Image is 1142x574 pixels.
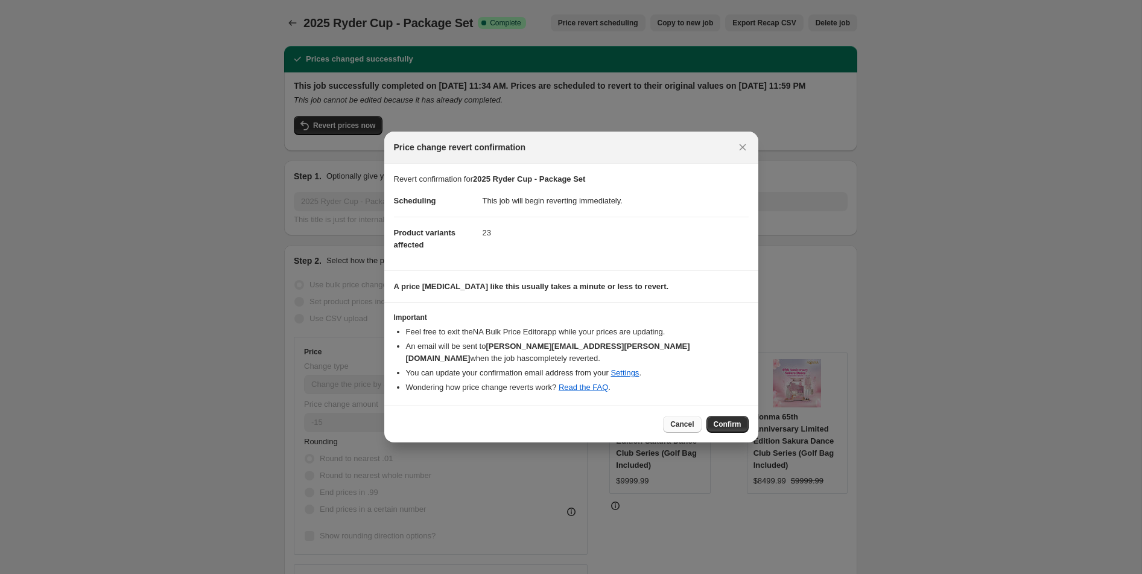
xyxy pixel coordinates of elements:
[483,185,749,217] dd: This job will begin reverting immediately.
[394,141,526,153] span: Price change revert confirmation
[406,342,690,363] b: [PERSON_NAME][EMAIL_ADDRESS][PERSON_NAME][DOMAIN_NAME]
[406,381,749,394] li: Wondering how price change reverts work? .
[394,228,456,249] span: Product variants affected
[394,313,749,322] h3: Important
[734,139,751,156] button: Close
[406,326,749,338] li: Feel free to exit the NA Bulk Price Editor app while your prices are updating.
[473,174,585,183] b: 2025 Ryder Cup - Package Set
[406,340,749,365] li: An email will be sent to when the job has completely reverted .
[394,196,436,205] span: Scheduling
[406,367,749,379] li: You can update your confirmation email address from your .
[394,173,749,185] p: Revert confirmation for
[394,282,669,291] b: A price [MEDICAL_DATA] like this usually takes a minute or less to revert.
[663,416,701,433] button: Cancel
[483,217,749,249] dd: 23
[670,419,694,429] span: Cancel
[706,416,749,433] button: Confirm
[559,383,608,392] a: Read the FAQ
[611,368,639,377] a: Settings
[714,419,741,429] span: Confirm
